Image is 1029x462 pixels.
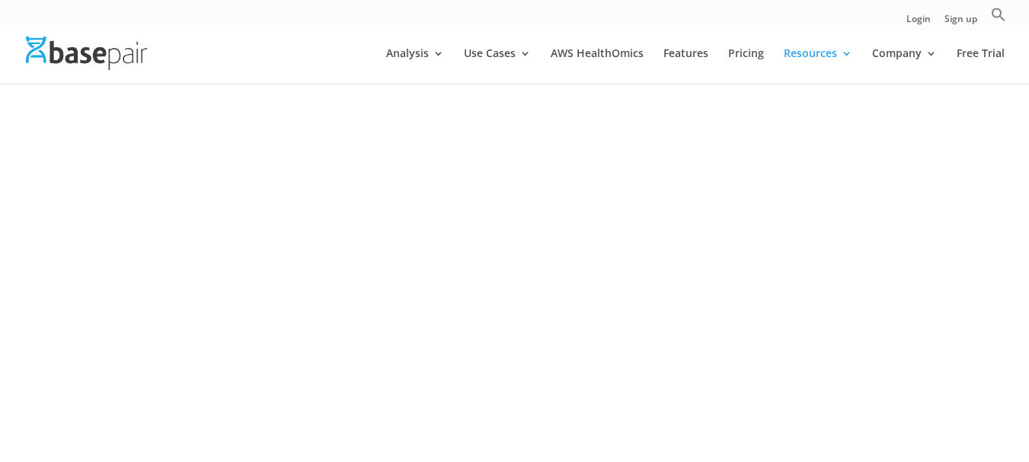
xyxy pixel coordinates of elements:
a: Login [906,14,931,30]
a: Free Trial [957,48,1005,84]
img: Basepair [26,37,147,69]
a: Sign up [944,14,977,30]
svg: Search [991,7,1006,22]
a: Company [872,48,937,84]
a: Search Icon Link [991,7,1006,30]
a: Analysis [386,48,444,84]
h4: Explore Basepair’s curated collection of resources for NGS data analysis in our Knowledge Center,... [537,146,925,213]
a: Resources [784,48,852,84]
a: AWS HealthOmics [551,48,644,84]
a: Use Cases [464,48,531,84]
a: Pricing [728,48,764,84]
a: Features [663,48,708,84]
